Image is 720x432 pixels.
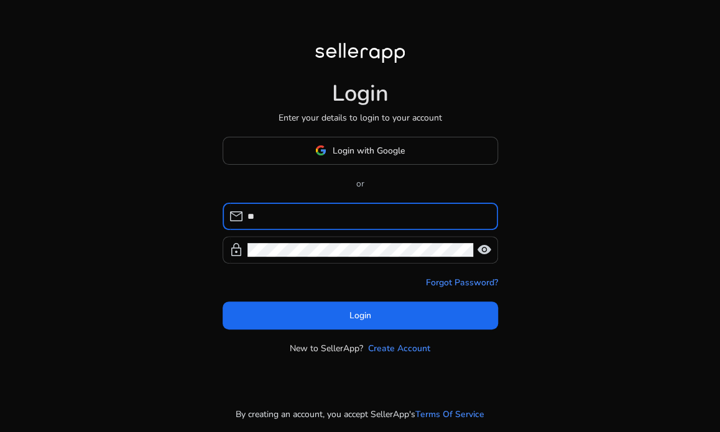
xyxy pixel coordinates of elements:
p: or [223,177,498,190]
img: google-logo.svg [315,145,326,156]
span: Login with Google [333,144,405,157]
span: mail [229,209,244,224]
button: Login with Google [223,137,498,165]
button: Login [223,301,498,329]
p: New to SellerApp? [290,342,363,355]
p: Enter your details to login to your account [279,111,442,124]
span: visibility [477,242,492,257]
span: lock [229,242,244,257]
a: Create Account [368,342,430,355]
a: Terms Of Service [415,408,484,421]
h1: Login [332,80,389,107]
span: Login [349,309,371,322]
a: Forgot Password? [426,276,498,289]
